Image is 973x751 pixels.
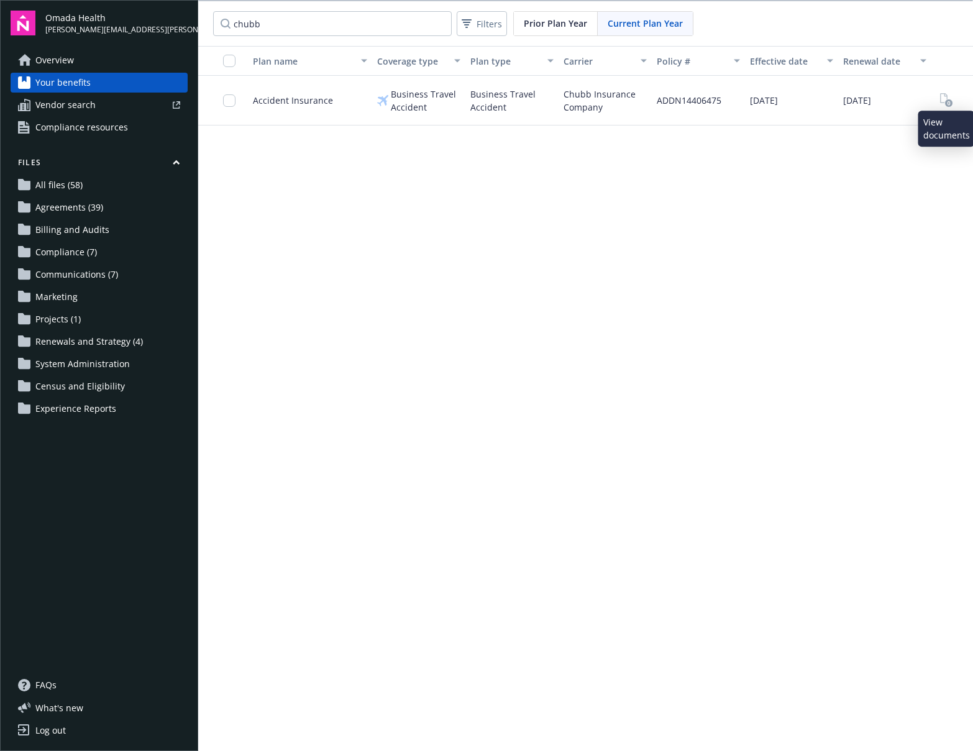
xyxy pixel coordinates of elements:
div: Log out [35,721,66,740]
div: Coverage type [377,55,447,68]
a: FAQs [11,675,188,695]
span: Vendor search [35,95,96,115]
a: Your benefits [11,73,188,93]
span: Census and Eligibility [35,376,125,396]
div: Effective date [750,55,820,68]
div: Plan type [470,55,540,68]
span: Omada Health [45,11,188,24]
span: System Administration [35,354,130,374]
div: Policy # [657,55,726,68]
span: Projects (1) [35,309,81,329]
span: Experience Reports [35,399,116,419]
button: Renewal date [838,46,931,76]
span: Compliance resources [35,117,128,137]
button: Filters [457,11,507,36]
span: View Plan Documents [936,91,956,111]
span: Filters [477,17,502,30]
button: Omada Health[PERSON_NAME][EMAIL_ADDRESS][PERSON_NAME][DOMAIN_NAME] [45,11,188,35]
span: Filters [459,15,505,33]
button: Files [11,157,188,173]
a: All files (58) [11,175,188,195]
span: All files (58) [35,175,83,195]
a: Communications (7) [11,265,188,284]
span: FAQs [35,675,57,695]
span: Chubb Insurance Company [564,88,647,114]
span: Business Travel Accident [470,88,554,114]
span: Business Travel Accident [391,88,460,114]
span: Current Plan Year [608,17,683,30]
a: Projects (1) [11,309,188,329]
span: Agreements (39) [35,198,103,217]
button: Plan type [465,46,559,76]
a: Marketing [11,287,188,307]
a: Compliance (7) [11,242,188,262]
img: navigator-logo.svg [11,11,35,35]
input: Search by name [213,11,452,36]
a: Experience Reports [11,399,188,419]
a: Renewals and Strategy (4) [11,332,188,352]
span: What ' s new [35,701,83,714]
div: Plan name [253,55,354,68]
a: Vendor search [11,95,188,115]
a: Overview [11,50,188,70]
span: Compliance (7) [35,242,97,262]
span: Accident Insurance [253,94,333,107]
span: Marketing [35,287,78,307]
button: What's new [11,701,103,714]
input: Select all [223,55,235,67]
span: Communications (7) [35,265,118,284]
button: Plan name [248,46,372,76]
span: ADDN14406475 [657,94,721,107]
button: Carrier [559,46,652,76]
div: Renewal date [843,55,913,68]
span: Prior Plan Year [524,17,587,30]
a: Census and Eligibility [11,376,188,396]
a: System Administration [11,354,188,374]
span: Renewals and Strategy (4) [35,332,143,352]
button: Policy # [652,46,745,76]
button: Coverage type [372,46,465,76]
input: Toggle Row Selected [223,94,235,107]
span: [DATE] [750,94,778,107]
span: Billing and Audits [35,220,109,240]
span: Overview [35,50,74,70]
a: Agreements (39) [11,198,188,217]
a: Compliance resources [11,117,188,137]
button: Effective date [745,46,838,76]
div: Carrier [564,55,633,68]
span: [PERSON_NAME][EMAIL_ADDRESS][PERSON_NAME][DOMAIN_NAME] [45,24,188,35]
span: [DATE] [843,94,871,107]
span: Your benefits [35,73,91,93]
a: Billing and Audits [11,220,188,240]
